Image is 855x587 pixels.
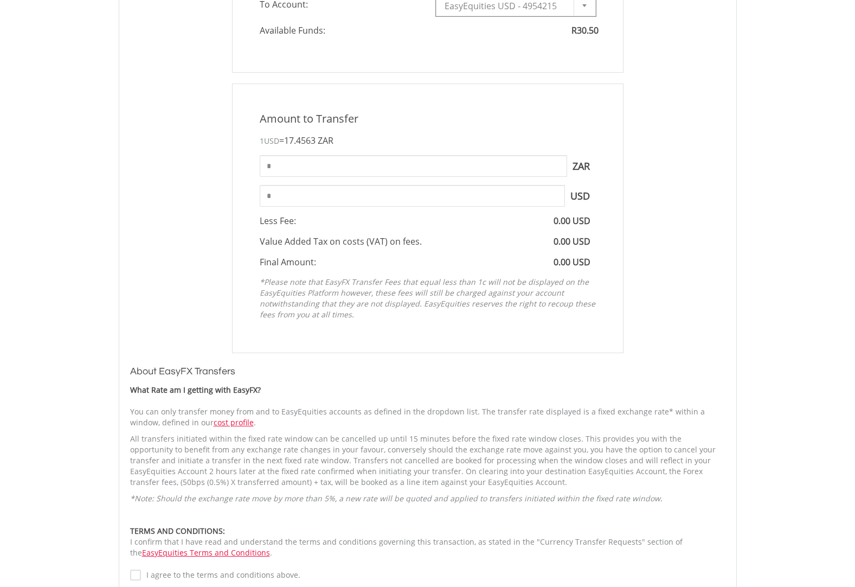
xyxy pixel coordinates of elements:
span: USD [565,185,596,207]
span: Less Fee: [260,215,296,227]
h3: About EasyFX Transfers [130,364,725,379]
span: = [279,135,333,146]
span: 0.00 USD [554,215,590,227]
span: 0.00 USD [554,235,590,247]
span: ZAR [318,135,333,146]
p: You can only transfer money from and to EasyEquities accounts as defined in the dropdown list. Th... [130,406,725,428]
em: *Please note that EasyFX Transfer Fees that equal less than 1c will not be displayed on the EasyE... [260,277,595,320]
span: Value Added Tax on costs (VAT) on fees. [260,235,422,247]
div: TERMS AND CONDITIONS: [130,526,725,537]
span: Available Funds: [252,24,428,37]
span: 17.4563 [284,135,316,146]
a: cost profile [214,417,254,428]
div: I confirm that I have read and understand the terms and conditions governing this transaction, as... [130,526,725,558]
span: ZAR [567,155,596,177]
label: I agree to the terms and conditions above. [141,570,300,580]
span: Final Amount: [260,256,316,268]
div: What Rate am I getting with EasyFX? [130,385,725,395]
span: R30.50 [571,24,599,36]
p: All transfers initiated within the fixed rate window can be cancelled up until 15 minutes before ... [130,433,725,488]
span: USD [264,136,279,146]
span: 1 [260,136,279,146]
span: 0.00 USD [554,256,590,268]
a: EasyEquities Terms and Conditions [142,547,270,558]
div: Amount to Transfer [252,111,604,127]
em: *Note: Should the exchange rate move by more than 5%, a new rate will be quoted and applied to tr... [130,493,663,503]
